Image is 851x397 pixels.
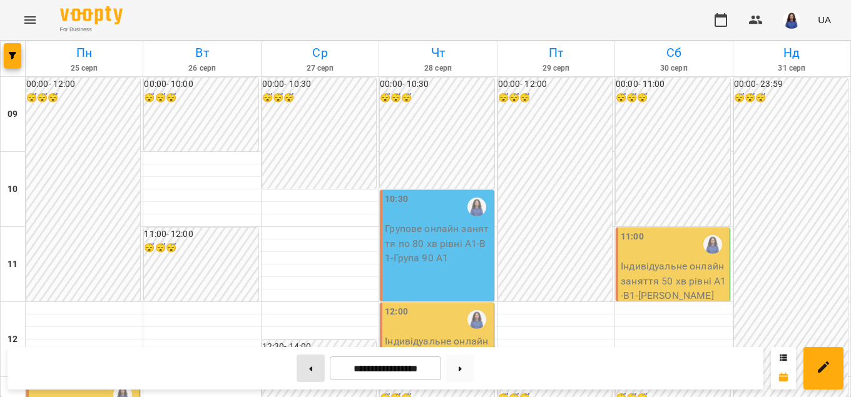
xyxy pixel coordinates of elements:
[8,108,18,121] h6: 09
[263,43,377,63] h6: Ср
[381,43,494,63] h6: Чт
[616,78,730,91] h6: 00:00 - 11:00
[60,6,123,24] img: Voopty Logo
[621,230,644,244] label: 11:00
[26,91,140,105] h6: 😴😴😴
[28,43,141,63] h6: Пн
[144,78,258,91] h6: 00:00 - 10:00
[735,43,848,63] h6: Нд
[381,63,494,74] h6: 28 серп
[617,43,730,63] h6: Сб
[385,334,491,378] p: Індивідуальне онлайн заняття 50 хв рівні А1-В1 - [PERSON_NAME]
[144,228,258,241] h6: 11:00 - 12:00
[818,13,831,26] span: UA
[262,78,376,91] h6: 00:00 - 10:30
[616,91,730,105] h6: 😴😴😴
[145,43,258,63] h6: Вт
[499,43,613,63] h6: Пт
[734,78,848,91] h6: 00:00 - 23:59
[498,91,612,105] h6: 😴😴😴
[8,258,18,271] h6: 11
[621,259,726,303] p: Індивідуальне онлайн заняття 50 хв рівні А1-В1 - [PERSON_NAME]
[380,91,494,105] h6: 😴😴😴
[15,5,45,35] button: Menu
[8,333,18,346] h6: 12
[28,63,141,74] h6: 25 серп
[617,63,730,74] h6: 30 серп
[262,91,376,105] h6: 😴😴😴
[385,221,491,266] p: Групове онлайн заняття по 80 хв рівні А1-В1 - Група 90 A1
[783,11,800,29] img: 896d7bd98bada4a398fcb6f6c121a1d1.png
[145,63,258,74] h6: 26 серп
[499,63,613,74] h6: 29 серп
[813,8,836,31] button: UA
[263,63,377,74] h6: 27 серп
[467,198,486,216] img: Даніела
[467,310,486,329] img: Даніела
[144,241,258,255] h6: 😴😴😴
[498,78,612,91] h6: 00:00 - 12:00
[385,305,408,319] label: 12:00
[734,91,848,105] h6: 😴😴😴
[144,91,258,105] h6: 😴😴😴
[703,235,722,254] img: Даніела
[60,26,123,34] span: For Business
[385,193,408,206] label: 10:30
[8,183,18,196] h6: 10
[26,78,140,91] h6: 00:00 - 12:00
[735,63,848,74] h6: 31 серп
[380,78,494,91] h6: 00:00 - 10:30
